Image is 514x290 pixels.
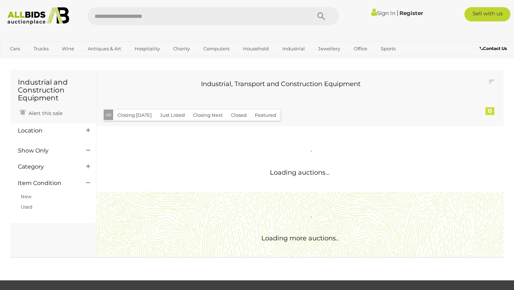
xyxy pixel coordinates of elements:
[168,43,195,55] a: Charity
[18,78,89,102] h1: Industrial and Construction Equipment
[189,110,227,121] button: Closing Next
[349,43,372,55] a: Office
[156,110,189,121] button: Just Listed
[18,127,75,134] h4: Location
[313,43,345,55] a: Jewellery
[238,43,273,55] a: Household
[376,43,400,55] a: Sports
[397,9,398,17] span: |
[5,55,65,66] a: [GEOGRAPHIC_DATA]
[18,107,64,118] a: Alert this sale
[104,110,114,120] button: All
[130,43,165,55] a: Hospitality
[371,10,395,16] a: Sign In
[113,110,156,121] button: Closing [DATE]
[199,43,234,55] a: Computers
[27,110,62,116] span: Alert this sale
[399,10,423,16] a: Register
[480,45,509,52] a: Contact Us
[4,7,73,25] img: Allbids.com.au
[270,169,330,176] span: Loading auctions...
[109,81,453,88] h3: Industrial, Transport and Construction Equipment
[83,43,126,55] a: Antiques & Art
[251,110,281,121] button: Featured
[21,204,32,210] a: Used
[227,110,251,121] button: Closed
[464,7,510,21] a: Sell with us
[5,43,25,55] a: Cars
[303,7,339,25] button: Search
[278,43,309,55] a: Industrial
[18,147,75,154] h4: Show Only
[480,46,507,51] b: Contact Us
[485,107,494,115] div: 0
[18,164,75,170] h4: Category
[21,194,31,199] a: New
[261,234,339,242] span: Loading more auctions..
[18,180,75,186] h4: Item Condition
[29,43,53,55] a: Trucks
[57,43,79,55] a: Wine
